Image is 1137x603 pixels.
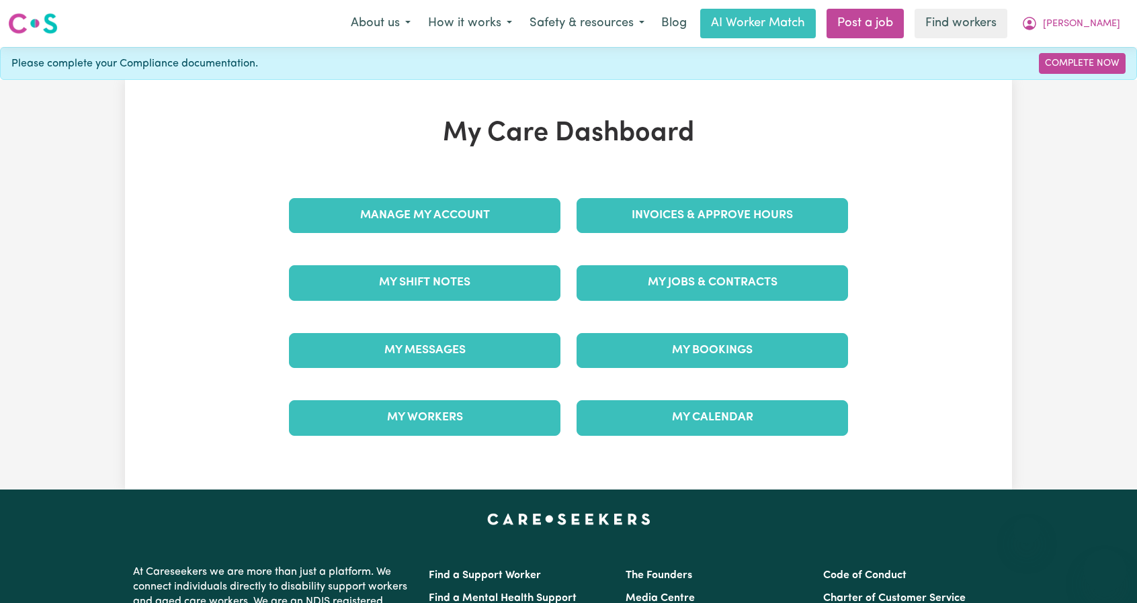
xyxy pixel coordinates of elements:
[1043,17,1120,32] span: [PERSON_NAME]
[521,9,653,38] button: Safety & resources
[915,9,1007,38] a: Find workers
[429,570,541,581] a: Find a Support Worker
[8,11,58,36] img: Careseekers logo
[577,400,848,435] a: My Calendar
[626,570,692,581] a: The Founders
[700,9,816,38] a: AI Worker Match
[577,333,848,368] a: My Bookings
[487,514,650,524] a: Careseekers home page
[281,118,856,150] h1: My Care Dashboard
[653,9,695,38] a: Blog
[827,9,904,38] a: Post a job
[289,265,560,300] a: My Shift Notes
[1013,517,1040,544] iframe: Close message
[289,333,560,368] a: My Messages
[1013,9,1129,38] button: My Account
[1039,53,1126,74] a: Complete Now
[577,198,848,233] a: Invoices & Approve Hours
[1083,549,1126,592] iframe: Button to launch messaging window
[11,56,258,72] span: Please complete your Compliance documentation.
[289,198,560,233] a: Manage My Account
[419,9,521,38] button: How it works
[8,8,58,39] a: Careseekers logo
[577,265,848,300] a: My Jobs & Contracts
[342,9,419,38] button: About us
[823,570,907,581] a: Code of Conduct
[289,400,560,435] a: My Workers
